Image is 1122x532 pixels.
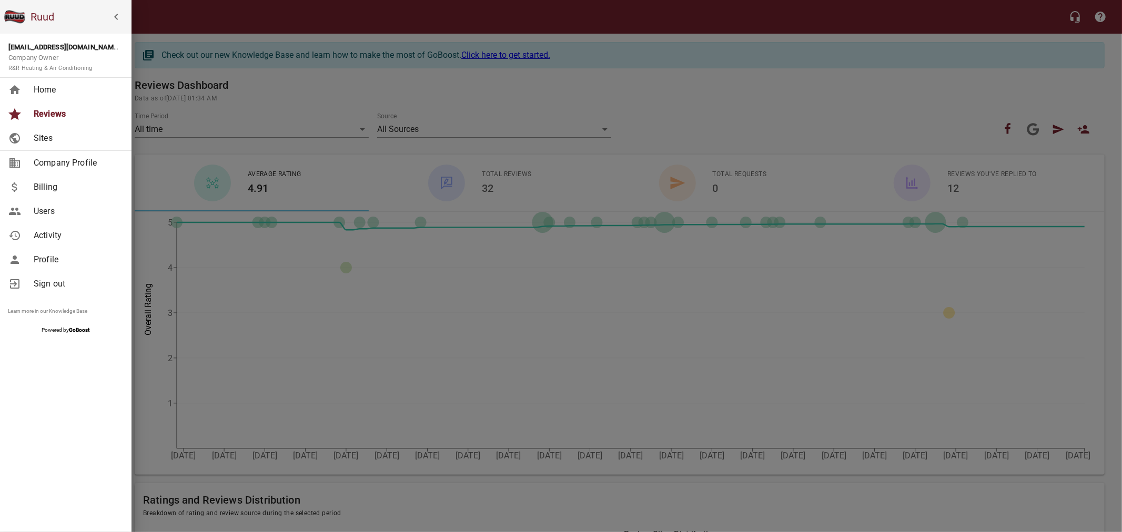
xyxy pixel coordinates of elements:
[34,108,119,120] span: Reviews
[34,181,119,193] span: Billing
[34,278,119,290] span: Sign out
[8,65,92,71] small: R&R Heating & Air Conditioning
[8,43,119,51] strong: [EMAIL_ADDRESS][DOMAIN_NAME]
[34,84,119,96] span: Home
[34,157,119,169] span: Company Profile
[4,6,25,27] img: ruud_favicon.png
[8,308,87,314] a: Learn more in our Knowledge Base
[31,8,127,25] h6: Ruud
[8,54,92,72] span: Company Owner
[34,229,119,242] span: Activity
[69,327,90,333] strong: GoBoost
[34,205,119,218] span: Users
[42,327,90,333] span: Powered by
[34,132,119,145] span: Sites
[34,253,119,266] span: Profile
